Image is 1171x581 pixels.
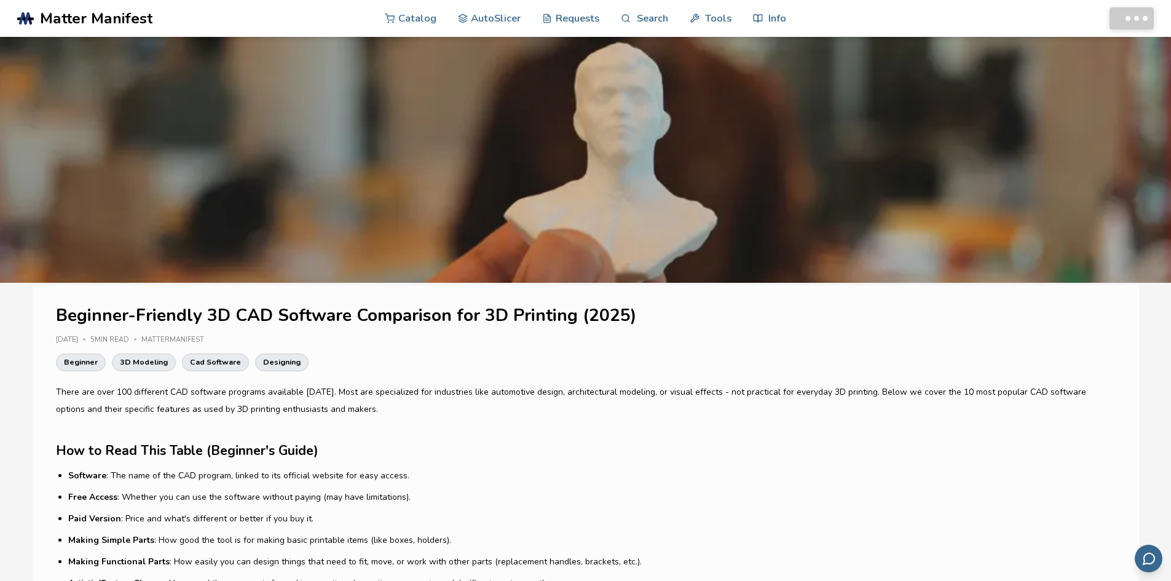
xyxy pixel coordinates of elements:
a: Beginner [56,354,106,371]
strong: Making Simple Parts [68,534,154,546]
a: Cad Software [182,354,249,371]
button: Send feedback via email [1135,545,1162,572]
strong: Software [68,470,106,481]
div: [DATE] [56,336,90,344]
span: Matter Manifest [40,10,152,27]
h2: How to Read This Table (Beginner's Guide) [56,441,1116,460]
li: : How good the tool is for making basic printable items (like boxes, holders). [68,534,1116,547]
h1: Beginner-Friendly 3D CAD Software Comparison for 3D Printing (2025) [56,306,1116,325]
li: : Price and what's different or better if you buy it. [68,512,1116,525]
a: 3D Modeling [112,354,176,371]
li: : The name of the CAD program, linked to its official website for easy access. [68,469,1116,482]
li: : How easily you can design things that need to fit, move, or work with other parts (replacement ... [68,555,1116,568]
a: Designing [255,354,309,371]
div: MatterManifest [141,336,213,344]
p: There are over 100 different CAD software programs available [DATE]. Most are specialized for ind... [56,384,1116,418]
strong: Making Functional Parts [68,556,170,567]
div: 5 min read [90,336,141,344]
strong: Free Access [68,491,117,503]
li: : Whether you can use the software without paying (may have limitations). [68,491,1116,504]
strong: Paid Version [68,513,121,524]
